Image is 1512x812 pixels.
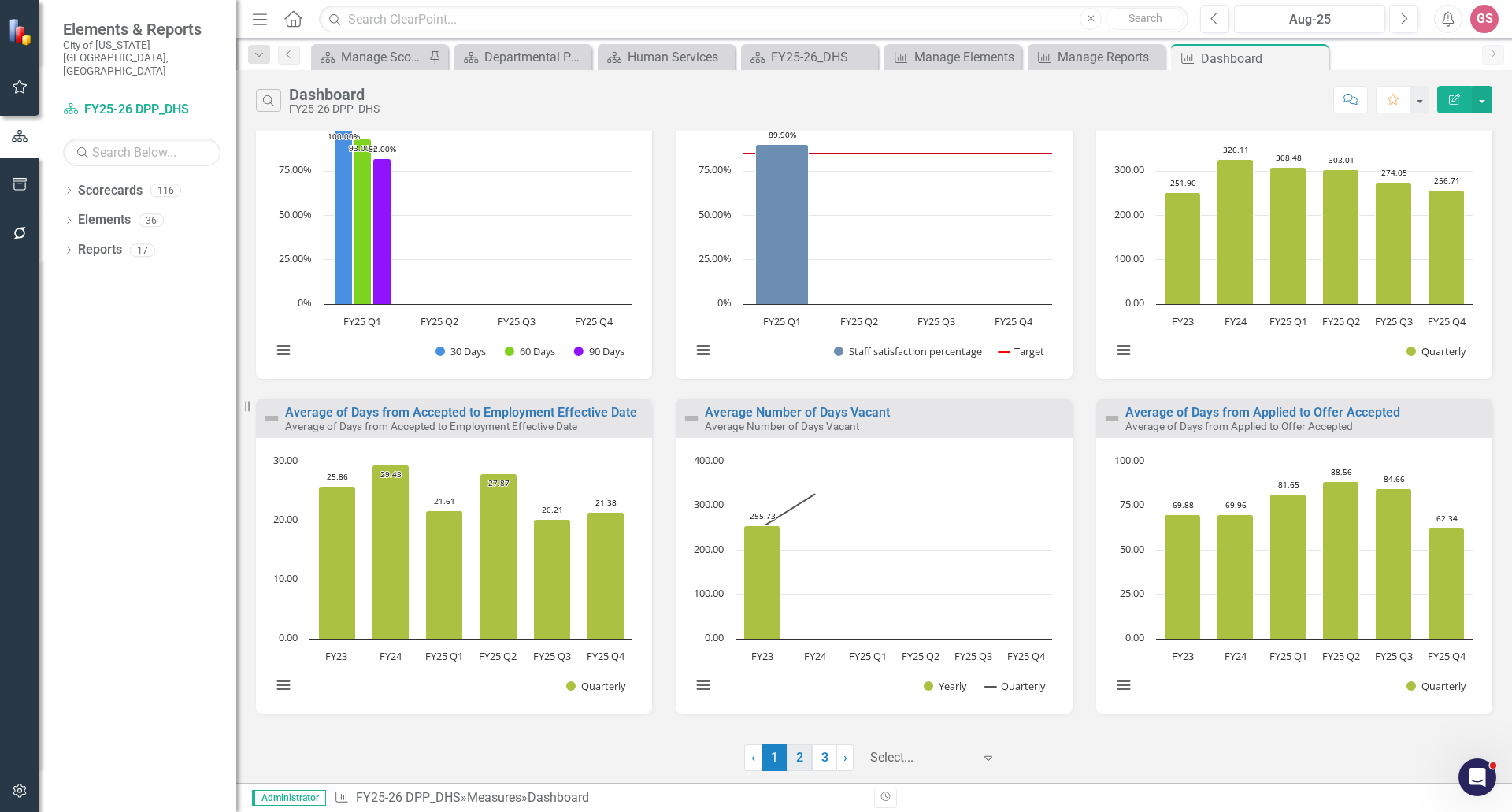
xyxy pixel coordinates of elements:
text: 93.00% [349,143,376,154]
a: Manage Reports [1032,47,1161,67]
text: FY25 Q3 [533,649,571,663]
button: GS [1470,5,1499,33]
text: 25.00% [279,251,312,265]
text: 200.00 [1114,207,1144,221]
span: Administrator [252,790,326,806]
text: 100.00% [328,131,360,142]
text: 100.00 [1114,251,1144,265]
small: City of [US_STATE][GEOGRAPHIC_DATA], [GEOGRAPHIC_DATA] [63,39,220,77]
div: Manage Scorecards [341,47,424,67]
button: Search [1106,8,1184,30]
svg: Interactive chart [264,119,640,375]
path: FY23, 255.73423423. Yearly. [744,525,780,639]
button: View chart menu, Chart [1113,339,1135,362]
text: 251.90 [1170,177,1196,188]
text: 326.11 [1223,144,1249,155]
text: 0% [298,295,312,310]
path: FY25 Q1, 82. 90 Days. [373,159,391,305]
text: FY25 Q3 [498,314,535,328]
span: 1 [762,744,787,771]
text: 10.00 [273,571,298,585]
span: Elements & Reports [63,20,220,39]
span: › [843,750,847,765]
text: 100.00 [1114,453,1144,467]
text: 100.00 [694,586,724,600]
div: Chart. Highcharts interactive chart. [684,119,1064,375]
text: FY25 Q2 [479,649,517,663]
path: FY23, 69.875. Quarterly. [1164,514,1200,639]
div: Double-Click to Edit [256,399,652,714]
text: 75.00% [699,162,732,176]
a: Scorecards [78,182,143,200]
text: 25.00% [699,251,732,265]
div: Double-Click to Edit [676,399,1072,714]
text: FY25 Q2 [1321,649,1359,663]
div: Double-Click to Edit [256,65,652,380]
button: View chart menu, Chart [272,339,295,362]
text: 308.48 [1276,152,1302,163]
img: Not Defined [682,409,701,428]
div: Double-Click to Edit [1096,399,1492,714]
div: Chart. Highcharts interactive chart. [264,454,644,710]
text: FY25 Q1 [425,649,463,663]
text: FY25 Q3 [1374,314,1412,328]
a: Average Number of Days Vacant [705,405,890,420]
button: Show Staff satisfaction percentage [834,344,982,358]
text: 69.96 [1225,499,1247,510]
text: 0.00 [1125,630,1144,644]
svg: Interactive chart [1104,454,1480,710]
a: Elements [78,211,131,229]
text: FY24 [804,649,827,663]
g: 90 Days, bar series 3 of 3 with 4 bars. [373,127,595,305]
div: » » [334,789,862,807]
text: 75.00 [1120,497,1144,511]
button: Show Quarterly [566,679,626,693]
path: FY25 Q4, 256.70634921. Quarterly. [1428,191,1464,305]
a: Average of Days from Accepted to Employment Effective Date [285,405,637,420]
text: FY25 Q1 [1269,649,1306,663]
text: 89.90% [769,129,796,140]
a: Manage Elements [888,47,1017,67]
div: Human Services [628,47,731,67]
a: Reports [78,241,122,259]
div: Aug-25 [1240,10,1380,29]
text: FY25 Q3 [954,649,992,663]
text: 256.71 [1434,175,1460,186]
path: FY24, 326.10810811. Quarterly. [1217,160,1253,305]
text: 300.00 [1114,162,1144,176]
button: Show 30 Days [435,344,487,358]
text: FY25 Q1 [763,314,801,328]
text: FY23 [1171,649,1193,663]
path: FY24, 29.43396226. Quarterly. [372,465,409,639]
span: Search [1128,12,1162,24]
img: ClearPoint Strategy [8,18,35,46]
text: 20.00 [273,512,298,526]
input: Search Below... [63,139,220,166]
text: 82.00% [369,143,396,154]
text: 21.38 [595,497,617,508]
text: FY25 Q2 [1321,314,1359,328]
img: Not Defined [262,409,281,428]
path: FY23, 251.89855072. Quarterly. [1164,193,1200,305]
text: FY23 [1171,314,1193,328]
text: FY25 Q4 [1427,314,1466,328]
text: 20.21 [542,504,563,515]
text: 30.00 [273,453,298,467]
div: Manage Elements [914,47,1017,67]
path: FY25 Q2, 303.00787402. Quarterly. [1322,170,1358,305]
g: Staff satisfaction percentage , series 1 of 2. Bar series with 4 bars. [756,127,1015,305]
button: Show Quarterly [1406,679,1466,693]
div: Double-Click to Edit [1096,65,1492,380]
text: 0.00 [1125,295,1144,310]
text: FY24 [1224,649,1247,663]
path: FY25 Q1, 89.9. Staff satisfaction percentage . [756,145,809,305]
div: 17 [130,243,155,257]
path: FY25 Q3, 20.20895522. Quarterly. [534,519,571,639]
text: 69.88 [1173,499,1194,510]
button: View chart menu, Chart [692,674,714,696]
text: FY24 [1224,314,1247,328]
text: 25.00 [1120,586,1144,600]
path: FY24, 69.96226415. Quarterly. [1217,514,1253,639]
div: Chart. Highcharts interactive chart. [1104,119,1484,375]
